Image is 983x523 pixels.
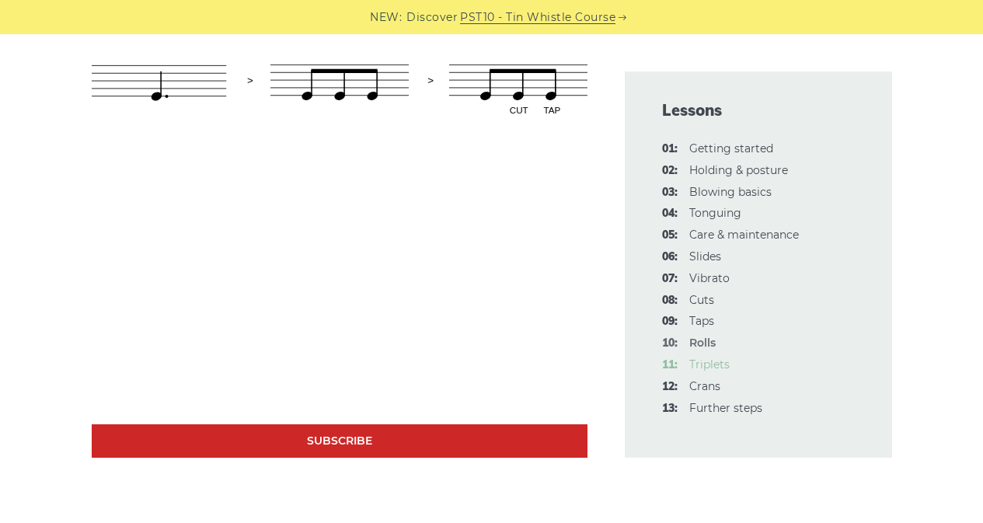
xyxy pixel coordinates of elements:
[689,293,714,307] a: 08:Cuts
[689,249,721,263] a: 06:Slides
[662,162,678,180] span: 02:
[92,424,587,458] a: Subscribe
[662,270,678,288] span: 07:
[370,9,402,26] span: NEW:
[662,378,678,396] span: 12:
[689,336,716,350] strong: Rolls
[406,9,458,26] span: Discover
[689,314,714,328] a: 09:Taps
[662,334,678,353] span: 10:
[689,185,772,199] a: 03:Blowing basics
[662,399,678,418] span: 13:
[689,401,762,415] a: 13:Further steps
[662,226,678,245] span: 05:
[662,204,678,223] span: 04:
[662,248,678,267] span: 06:
[662,356,678,375] span: 11:
[689,163,788,177] a: 02:Holding & posture
[92,145,587,424] iframe: Tin Whistle Ornamentation - Rolls Technique [Tutorial + Exercises]
[689,206,741,220] a: 04:Tonguing
[662,312,678,331] span: 09:
[689,357,730,371] a: 11:Triplets
[460,9,615,26] a: PST10 - Tin Whistle Course
[662,140,678,159] span: 01:
[689,141,773,155] a: 01:Getting started
[689,379,720,393] a: 12:Crans
[662,183,678,202] span: 03:
[662,99,855,121] span: Lessons
[662,291,678,310] span: 08:
[689,228,799,242] a: 05:Care & maintenance
[689,271,730,285] a: 07:Vibrato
